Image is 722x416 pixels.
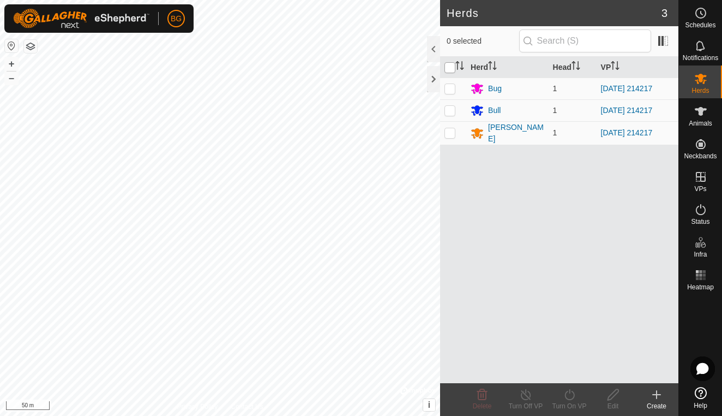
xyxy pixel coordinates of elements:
[488,122,544,145] div: [PERSON_NAME]
[689,120,712,127] span: Animals
[171,13,182,25] span: BG
[5,72,18,85] button: –
[683,55,718,61] span: Notifications
[661,5,667,21] span: 3
[601,128,653,137] a: [DATE] 214217
[601,106,653,115] a: [DATE] 214217
[5,57,18,70] button: +
[519,29,651,52] input: Search (S)
[13,9,149,28] img: Gallagher Logo
[684,153,717,159] span: Neckbands
[694,251,707,258] span: Infra
[694,402,707,409] span: Help
[553,128,557,137] span: 1
[488,83,502,94] div: Bug
[466,57,548,78] th: Herd
[635,401,678,411] div: Create
[549,57,597,78] th: Head
[601,84,653,93] a: [DATE] 214217
[423,399,435,411] button: i
[611,63,619,72] p-sorticon: Activate to sort
[447,7,661,20] h2: Herds
[694,186,706,192] span: VPs
[553,84,557,93] span: 1
[553,106,557,115] span: 1
[488,105,501,116] div: Bull
[231,402,263,412] a: Contact Us
[504,401,547,411] div: Turn Off VP
[691,87,709,94] span: Herds
[679,383,722,413] a: Help
[687,284,714,290] span: Heatmap
[428,400,430,409] span: i
[571,63,580,72] p-sorticon: Activate to sort
[591,401,635,411] div: Edit
[685,22,715,28] span: Schedules
[691,218,709,225] span: Status
[597,57,678,78] th: VP
[5,39,18,52] button: Reset Map
[177,402,218,412] a: Privacy Policy
[455,63,464,72] p-sorticon: Activate to sort
[547,401,591,411] div: Turn On VP
[447,35,519,47] span: 0 selected
[488,63,497,72] p-sorticon: Activate to sort
[473,402,492,410] span: Delete
[24,40,37,53] button: Map Layers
